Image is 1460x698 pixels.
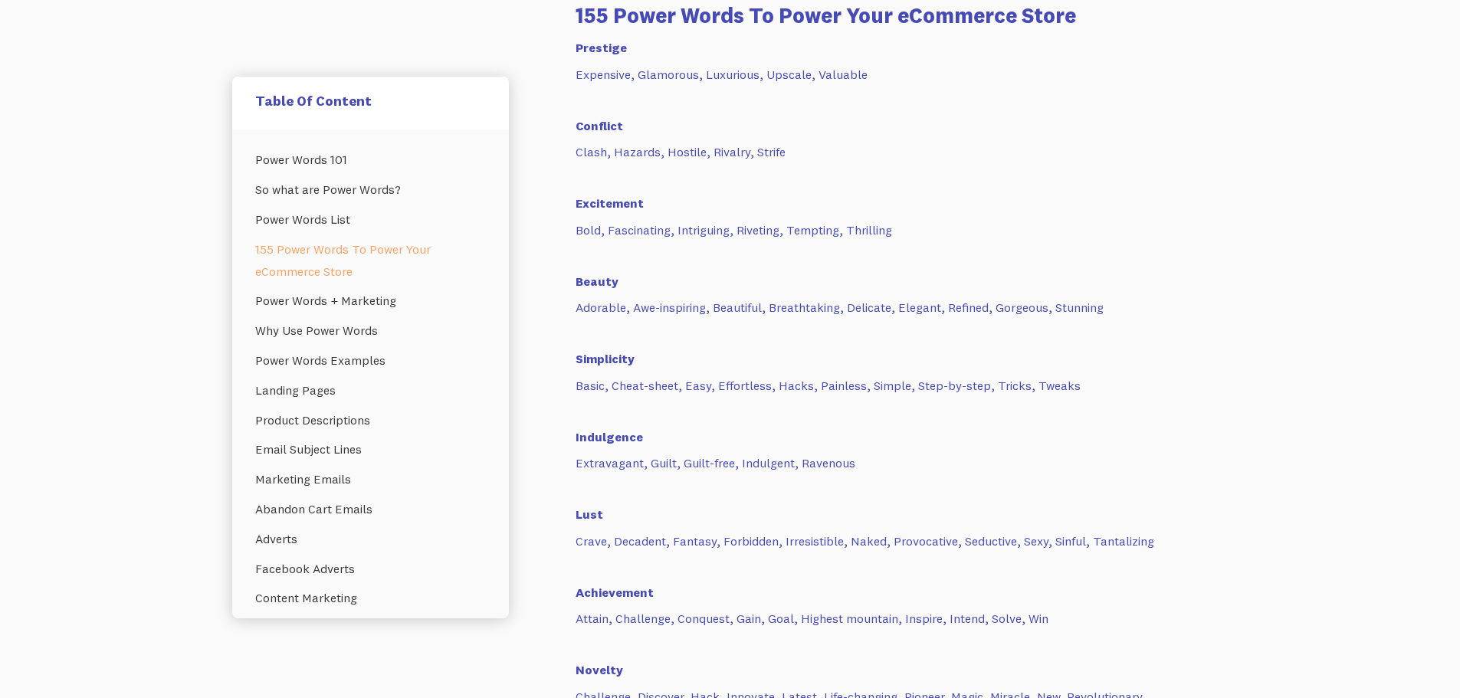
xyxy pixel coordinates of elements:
h5: Table Of Content [255,92,486,110]
h6: Novelty [576,644,1189,679]
p: Adorable, Awe-inspiring, Beautiful, Breathtaking, Delicate, Elegant, Refined, Gorgeous, Stunning [576,297,1189,318]
a: 155 Power Words To Power Your eCommerce Store [255,234,486,287]
p: Basic, Cheat-sheet, Easy, Effortless, Hacks, Painless, Simple, Step-by-step, Tricks, Tweaks [576,375,1189,396]
a: Adverts [255,524,486,554]
p: Attain, Challenge, Conquest, Gain, Goal, Highest mountain, Inspire, Intend, Solve, Win [576,608,1189,629]
a: Content Marketing [255,583,486,613]
a: Final Powerful Thoughts [255,613,486,643]
a: Why Use Power Words [255,316,486,346]
a: Landing Pages [255,375,486,405]
a: Product Descriptions [255,405,486,435]
h6: Achievement [576,566,1189,601]
h6: Conflict [576,100,1189,135]
h6: Indulgence [576,411,1189,445]
h6: Simplicity [576,333,1189,368]
h6: Beauty [576,255,1189,290]
a: Email Subject Lines [255,434,486,464]
a: Power Words 101 [255,145,486,175]
p: Expensive, Glamorous, Luxurious, Upscale, Valuable [576,64,1189,85]
a: Power Words Examples [255,346,486,375]
a: Power Words List [255,205,486,234]
h6: Excitement [576,178,1189,212]
p: Extravagant, Guilt, Guilt-free, Indulgent, Ravenous [576,453,1189,474]
a: Facebook Adverts [255,554,486,584]
a: Marketing Emails [255,464,486,494]
a: So what are Power Words? [255,175,486,205]
p: Bold, Fascinating, Intriguing, Riveting, Tempting, Thrilling [576,220,1189,241]
p: Clash, Hazards, Hostile, Rivalry, Strife [576,142,1189,162]
a: Abandon Cart Emails [255,494,486,524]
h6: Lust [576,489,1189,523]
p: Crave, Decadent, Fantasy, Forbidden, Irresistible, Naked, Provocative, Seductive, Sexy, Sinful, T... [576,531,1189,552]
a: Power Words + Marketing [255,286,486,316]
h6: Prestige [576,39,1189,56]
